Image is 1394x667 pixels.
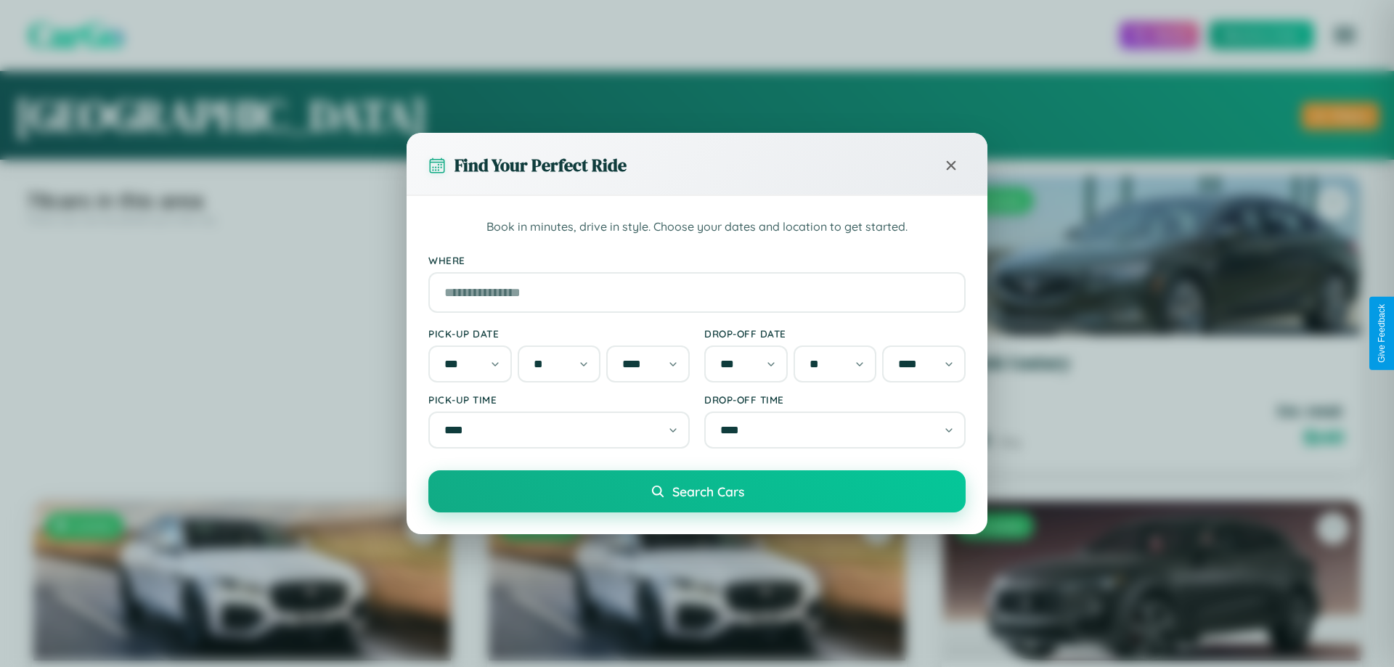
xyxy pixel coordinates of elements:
[672,483,744,499] span: Search Cars
[428,393,690,406] label: Pick-up Time
[455,153,627,177] h3: Find Your Perfect Ride
[428,218,966,237] p: Book in minutes, drive in style. Choose your dates and location to get started.
[428,327,690,340] label: Pick-up Date
[704,327,966,340] label: Drop-off Date
[428,470,966,512] button: Search Cars
[704,393,966,406] label: Drop-off Time
[428,254,966,266] label: Where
